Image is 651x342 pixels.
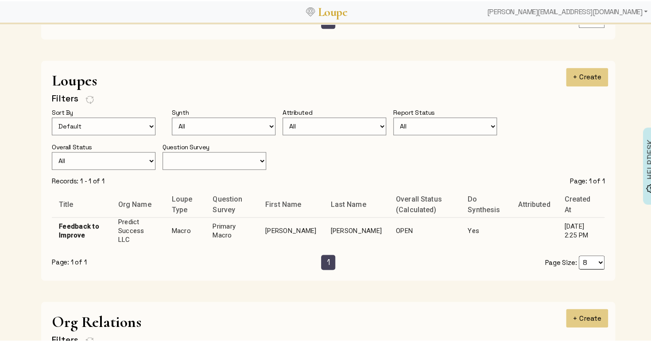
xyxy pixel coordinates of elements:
[85,93,94,103] img: FFFF
[164,216,205,243] td: Macro
[52,92,78,103] h4: Filters
[566,66,608,85] button: + Create
[323,191,388,216] th: Last Name
[315,3,350,19] a: Loupe
[163,141,217,151] div: Question Survey
[461,216,511,243] td: Yes
[283,106,319,116] div: Attributed
[461,191,511,216] th: Do Synthesis
[393,106,442,116] div: Report Status
[534,254,604,268] div: Page Size:
[389,191,461,216] th: Overall Status (Calculated)
[164,191,205,216] th: Loupe Type
[354,256,359,266] span: »
[570,175,604,184] div: Page: 1 of 1
[258,216,323,243] td: [PERSON_NAME]
[389,216,461,243] td: OPEN
[321,253,336,268] a: Current Page is 1
[205,216,258,243] td: Primary Macro
[349,253,365,268] a: Next Page
[511,191,557,216] th: Attributed
[52,70,604,88] h1: Loupes
[52,256,123,265] div: Page: 1 of 1
[566,307,608,326] button: + Create
[297,256,302,266] span: «
[111,216,165,243] td: Predict Success LLC
[52,106,80,116] div: Sort By
[52,175,105,184] div: Records: 1 - 1 of 1
[258,191,323,216] th: First Name
[52,253,604,268] nav: Page of Results
[484,2,651,19] div: [PERSON_NAME][EMAIL_ADDRESS][DOMAIN_NAME]
[557,191,604,216] th: Created At
[52,216,111,243] td: Feedback to Improve
[52,191,111,216] th: Title
[172,106,196,116] div: Synth
[557,216,604,243] td: [DATE] 2:25 PM
[306,6,315,15] img: Loupe Logo
[205,191,258,216] th: Question Survey
[291,253,308,268] a: Previous Page
[52,311,604,329] h1: Org Relations
[323,216,388,243] td: [PERSON_NAME]
[111,191,165,216] th: Org Name
[52,141,99,151] div: Overall Status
